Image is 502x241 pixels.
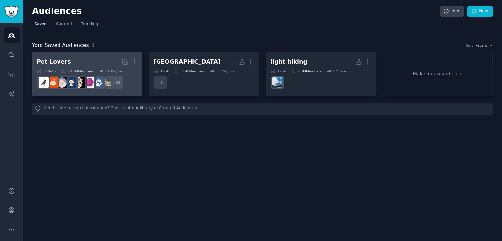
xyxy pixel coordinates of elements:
[37,58,71,66] div: Pet Lovers
[91,42,94,48] span: 3
[475,43,487,48] span: Recent
[272,77,282,88] img: hiking
[81,21,98,27] span: Trending
[39,77,49,88] img: birding
[271,69,286,73] div: 1 Sub
[66,77,76,88] img: dogswithjobs
[383,52,493,96] a: Make a new audience
[32,41,89,50] span: Your Saved Audiences
[34,21,47,27] span: Saved
[75,77,85,88] img: parrots
[467,6,493,17] a: New
[32,6,440,17] h2: Audiences
[215,69,234,73] div: 3.71 % /mo
[32,19,49,32] a: Saved
[154,76,167,89] div: + 1
[440,6,464,17] a: Info
[37,69,56,73] div: 31 Sub s
[332,69,351,73] div: 1.44 % /mo
[174,69,205,73] div: 344k Members
[154,69,169,73] div: 1 Sub
[466,43,473,48] div: Sort
[32,103,493,115] div: Need some research inspiration? Check out our library of
[48,77,58,88] img: BeardedDragons
[104,69,123,73] div: 0.83 % /mo
[84,77,94,88] img: Aquariums
[32,52,142,96] a: Pet Lovers31Subs24.3MMembers0.83% /mo+23catsdogsAquariumsparrotsdogswithjobsRATSBeardedDragonsbir...
[103,77,113,88] img: cats
[79,19,100,32] a: Trending
[291,69,322,73] div: 2.4M Members
[56,21,72,27] span: Curated
[57,77,67,88] img: RATS
[149,52,259,96] a: [GEOGRAPHIC_DATA]1Sub344kMembers3.71% /mo+1
[475,43,493,48] button: Recent
[4,6,19,17] img: GummySearch logo
[266,52,376,96] a: light hiking1Sub2.4MMembers1.44% /mohiking
[159,105,197,112] a: Curated Audiences
[93,77,104,88] img: dogs
[110,76,124,89] div: + 23
[54,19,74,32] a: Curated
[154,58,221,66] div: [GEOGRAPHIC_DATA]
[61,69,94,73] div: 24.3M Members
[271,58,308,66] div: light hiking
